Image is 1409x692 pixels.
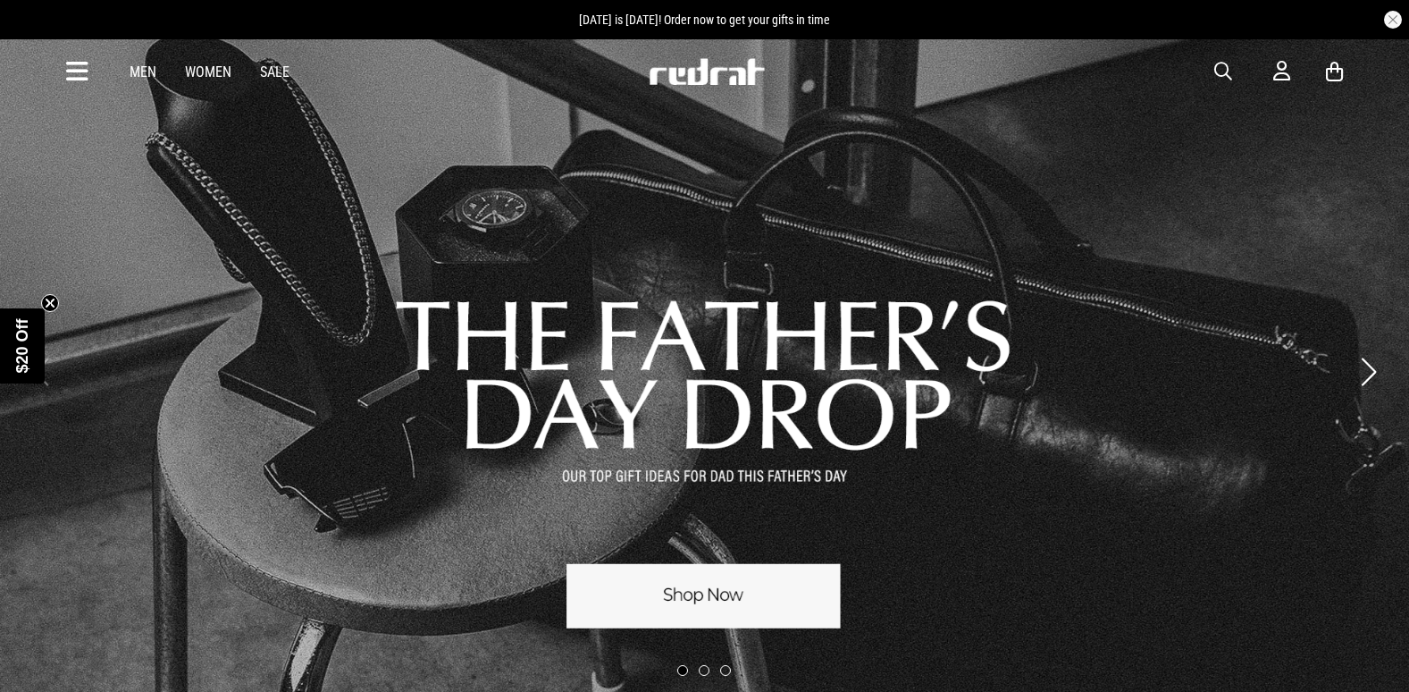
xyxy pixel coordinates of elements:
[648,58,766,85] img: Redrat logo
[13,318,31,373] span: $20 Off
[41,294,59,312] button: Close teaser
[1356,352,1380,392] button: Next slide
[185,63,231,80] a: Women
[579,13,830,27] span: [DATE] is [DATE]! Order now to get your gifts in time
[260,63,289,80] a: Sale
[130,63,156,80] a: Men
